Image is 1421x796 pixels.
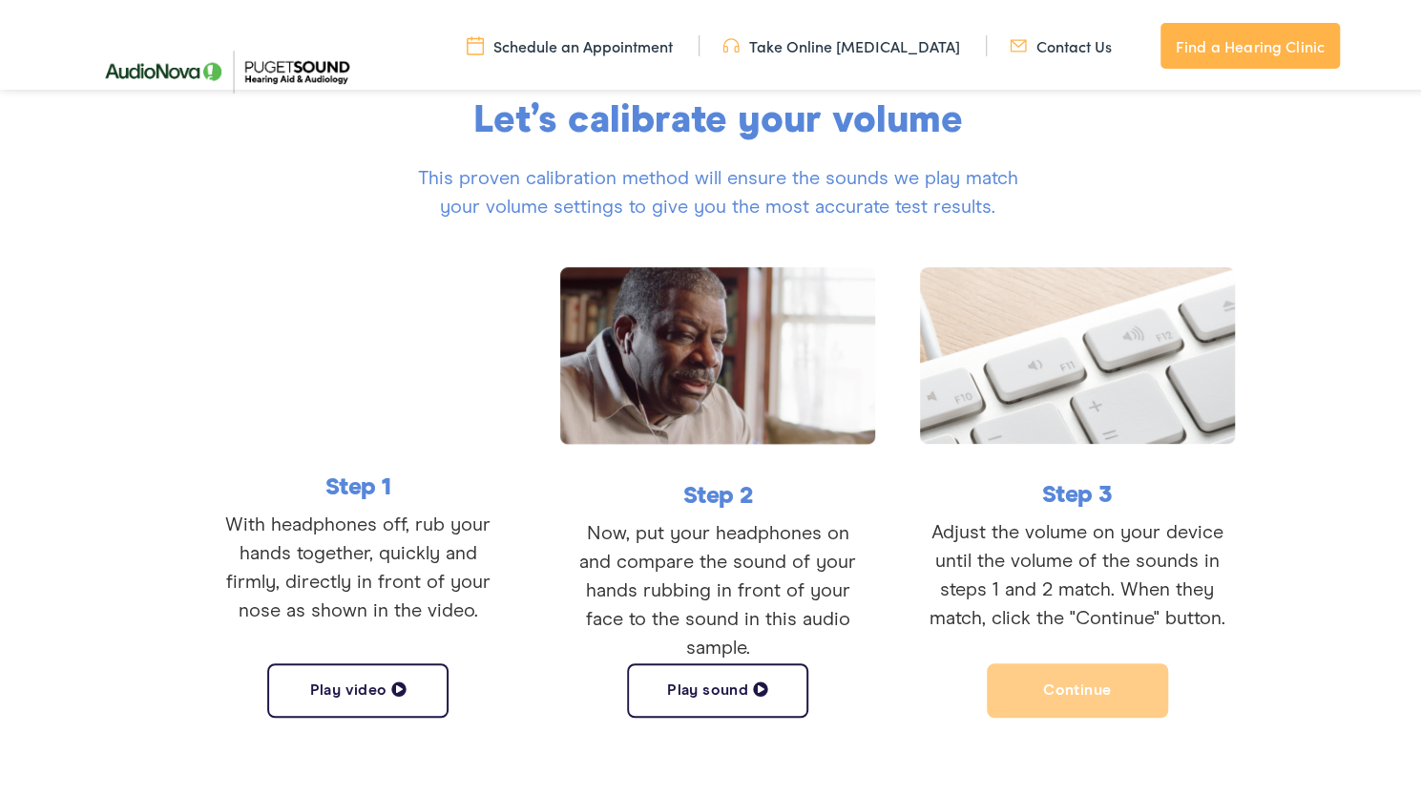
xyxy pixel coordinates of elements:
[267,660,449,714] button: Play video
[1160,19,1340,65] a: Find a Hearing Clinic
[987,660,1168,714] button: Continue
[920,514,1235,629] p: Adjust the volume on your device until the volume of the sounds in steps 1 and 2 match. When they...
[1010,31,1112,52] a: Contact Us
[200,471,515,495] h6: Step 1
[200,507,515,621] p: With headphones off, rub your hands together, quickly and firmly, directly in front of your nose ...
[200,263,515,440] iframe: Calibrating Sound for Hearing Test
[467,31,484,52] img: utility icon
[920,479,1235,503] h6: Step 3
[560,515,875,659] p: Now, put your headphones on and compare the sound of your hands rubbing in front of your face to ...
[920,263,1235,440] img: step3.png
[1010,31,1027,52] img: utility icon
[560,263,875,441] img: step2.png
[467,31,673,52] a: Schedule an Appointment
[722,31,740,52] img: utility icon
[627,660,808,714] button: Play sound
[403,136,1033,218] div: This proven calibration method will ensure the sounds we play match your volume settings to give ...
[403,98,1033,136] div: Let’s calibrate your volume
[560,480,875,504] h6: Step 2
[722,31,960,52] a: Take Online [MEDICAL_DATA]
